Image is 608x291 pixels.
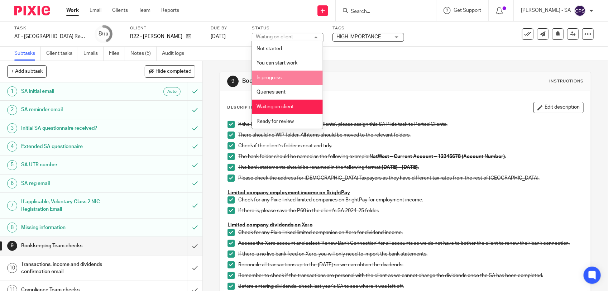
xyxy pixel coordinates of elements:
span: Not started [257,46,282,51]
a: Team [139,7,150,14]
h1: SA reminder email [21,104,128,115]
u: Limited company employment income on BrightPay [228,190,350,195]
p: Remember to check if the transactions are personal with the client as we cannot change the divide... [238,272,583,279]
div: 7 [7,201,17,211]
label: Tags [332,25,404,31]
strong: NatWest – Current Account – 12345678 (Account Number) [369,154,505,159]
p: Check for any Pixie linked limited companies on Xero for dividend income. [238,229,583,236]
a: Subtasks [14,47,41,61]
h1: Missing information [21,222,128,233]
span: You can start work [257,61,297,66]
div: 6 [7,178,17,189]
div: 3 [7,123,17,133]
p: Check if the client’s folder is neat and tidy. [238,142,583,149]
button: Hide completed [145,65,195,77]
div: Instructions [549,78,584,84]
div: 2 [7,105,17,115]
p: The bank statements should be renamed in the following format: . [238,164,583,171]
h1: SA UTR number [21,159,128,170]
a: Audit logs [162,47,190,61]
p: Check for any Pixie linked limited companies on BrightPay for employment income. [238,196,583,204]
label: Due by [211,25,243,31]
small: /19 [102,32,109,36]
input: Search [350,9,415,15]
a: Files [109,47,125,61]
div: 8 [99,30,109,38]
img: Pixie [14,6,50,15]
p: Description [227,105,259,110]
h1: SA initial email [21,86,128,97]
div: Auto [163,87,181,96]
u: Limited company dividends on Xero [228,223,313,228]
p: Before entering dividends, check last year’s SA to see where it was left off. [238,283,583,290]
span: In progress [257,75,282,80]
div: 9 [227,76,239,87]
div: AT - SA Return - PE 05-04-2025 [14,33,86,40]
h1: Bookkeeping Team checks [242,77,421,85]
span: Get Support [454,8,481,13]
p: Reconcile all transactions up to the [DATE] so we can obtain the dividends. [238,261,583,268]
h1: Extended SA questionnaire [21,141,128,152]
p: The bank folder should be named as the following example: . [238,153,583,160]
a: Emails [83,47,104,61]
span: Queries sent [257,90,286,95]
h1: Transactions, income and dividends confirmation email [21,259,128,277]
p: There should no WIP folder. All items should be moved to the relevant folders. [238,132,583,139]
span: Hide completed [155,69,191,75]
span: Waiting on client [257,104,294,109]
img: svg%3E [574,5,586,16]
a: Notes (5) [130,47,157,61]
h1: Initial SA questionnaire received? [21,123,128,134]
a: Work [66,7,79,14]
a: Reports [161,7,179,14]
label: Client [130,25,202,31]
div: 1 [7,86,17,96]
span: HIGH IMPORTANCE [336,34,381,39]
div: 9 [7,241,17,251]
div: 5 [7,160,17,170]
button: Edit description [533,102,584,113]
div: Waiting on client [256,34,293,39]
p: R22 - [PERSON_NAME] [130,33,182,40]
p: If there is no live bank feed on Xero, you will only need to import the bank statements. [238,251,583,258]
h1: Bookkeeping Team checks [21,240,128,251]
a: Email [90,7,101,14]
p: [PERSON_NAME] - SA [521,7,571,14]
p: If the Pixie Client manager is 'Ported Clients', please assign this SA Pixie task to Ported Clients. [238,121,583,128]
a: Clients [112,7,128,14]
div: 8 [7,223,17,233]
div: 4 [7,142,17,152]
p: Access the Xero account and select 'Renew Bank Connection' for all accounts so we do not have to ... [238,240,583,247]
a: Client tasks [46,47,78,61]
p: If there is, please save the P60 in the client's SA 2024-25 folder. [238,207,583,214]
h1: If applicable, Voluntary Class 2 NIC Registration Email [21,196,128,215]
div: AT - [GEOGRAPHIC_DATA] Return - PE [DATE] [14,33,86,40]
p: Please check the address for [DEMOGRAPHIC_DATA] Taxpayers as they have different tax rates from t... [238,175,583,182]
span: [DATE] [211,34,226,39]
span: Ready for review [257,119,294,124]
div: 10 [7,263,17,273]
button: + Add subtask [7,65,47,77]
label: Task [14,25,86,31]
label: Status [252,25,324,31]
h1: SA reg email [21,178,128,189]
strong: [DATE] - [DATE] [382,165,418,170]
